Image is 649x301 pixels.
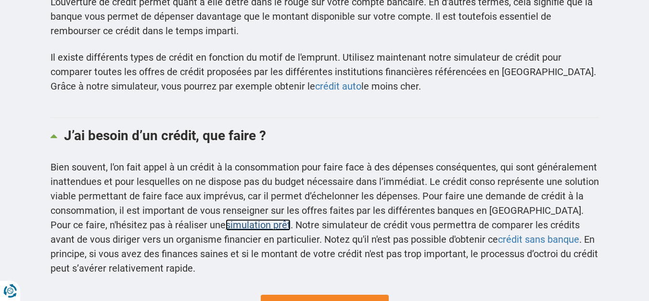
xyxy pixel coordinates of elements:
[51,118,599,153] a: J’ai besoin d’un crédit, que faire ?
[498,234,579,245] a: crédit sans banque
[315,80,361,92] a: crédit auto
[226,219,291,231] a: simulation prêt
[51,50,599,93] p: Il existe différents types de crédit en fonction du motif de l'emprunt. Utilisez maintenant notre...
